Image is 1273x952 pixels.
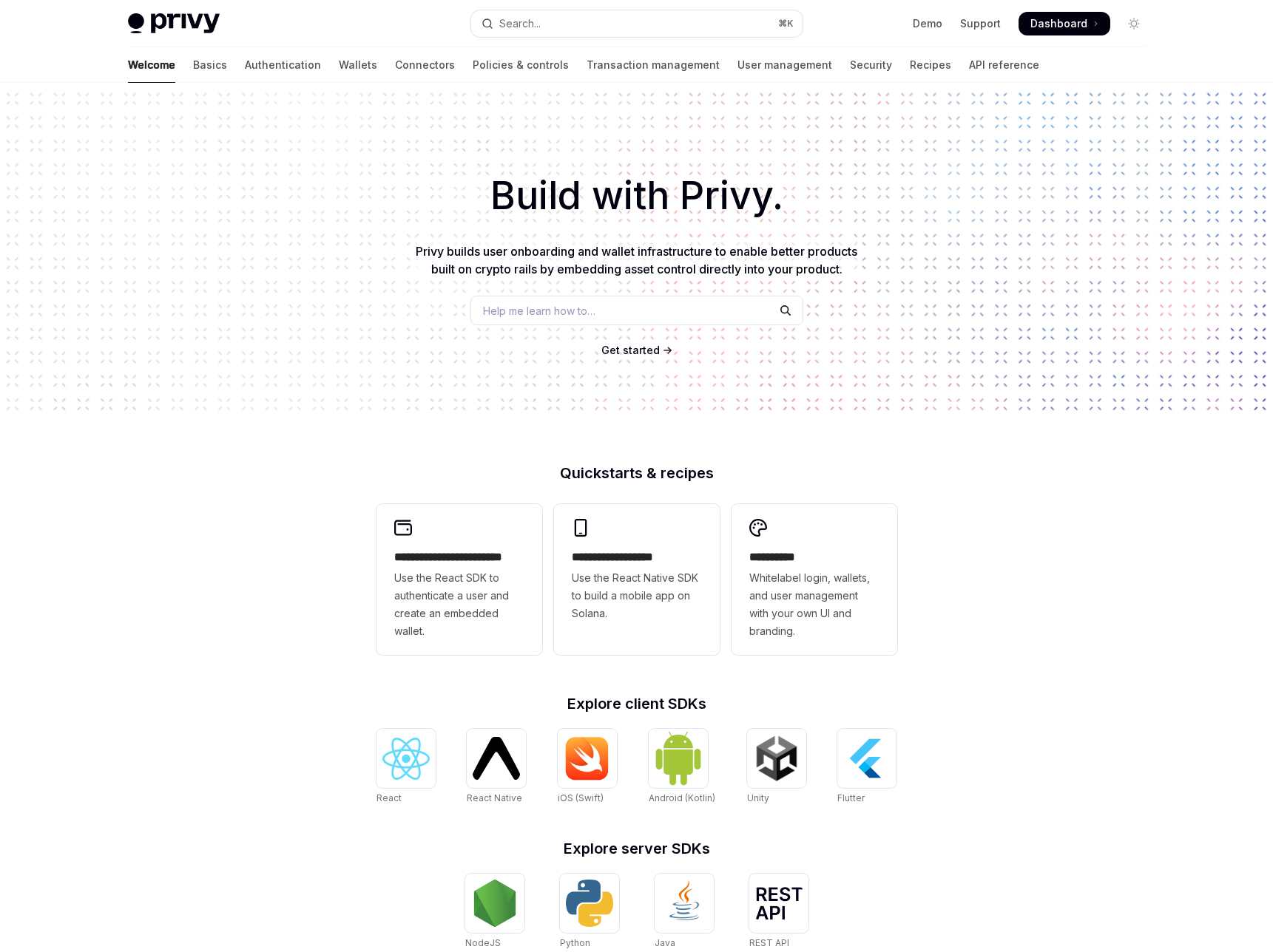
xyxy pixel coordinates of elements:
span: Help me learn how to… [483,303,595,319]
a: Transaction management [587,47,720,83]
a: Policies & controls [473,47,569,83]
span: NodeJS [465,937,501,948]
a: Support [960,16,1001,31]
span: Get started [601,344,660,356]
button: Toggle dark mode [1122,12,1146,35]
span: Dashboard [1030,16,1087,31]
h1: Build with Privy. [24,167,1249,225]
img: NodeJS [471,880,519,927]
a: FlutterFlutter [837,729,896,806]
img: Python [566,880,613,927]
a: JavaJava [655,874,714,951]
span: Python [560,937,590,948]
img: Unity [753,735,800,782]
a: **** *****Whitelabel login, wallets, and user management with your own UI and branding. [732,504,897,655]
a: API reference [969,47,1039,83]
a: ReactReact [377,729,436,806]
h2: Quickstarts & recipes [377,466,897,480]
a: Wallets [339,47,377,83]
a: PythonPython [560,874,619,951]
a: Basics [193,47,227,83]
a: User management [737,47,832,83]
span: Whitelabel login, wallets, and user management with your own UI and branding. [749,569,879,640]
a: iOS (Swift)iOS (Swift) [558,729,617,806]
button: Open search [471,10,803,37]
span: Privy builds user onboarding and wallet infrastructure to enable better products built on crypto ... [416,244,857,276]
span: REST API [749,937,789,948]
a: **** **** **** ***Use the React Native SDK to build a mobile app on Solana. [554,504,720,655]
span: iOS (Swift) [558,792,604,803]
img: light logo [128,13,220,34]
span: Use the React SDK to authenticate a user and create an embedded wallet. [394,569,524,640]
span: Flutter [837,792,865,803]
a: Demo [913,16,942,31]
a: Get started [601,343,660,358]
img: Android (Kotlin) [655,730,702,786]
span: Use the React Native SDK to build a mobile app on Solana. [572,569,702,622]
span: ⌘ K [778,18,794,30]
a: React NativeReact Native [467,729,526,806]
span: Java [655,937,675,948]
a: Welcome [128,47,175,83]
img: React [382,738,430,780]
img: Java [661,880,708,927]
a: NodeJSNodeJS [465,874,524,951]
a: Security [850,47,892,83]
span: Unity [747,792,769,803]
a: Android (Kotlin)Android (Kotlin) [649,729,715,806]
a: REST APIREST API [749,874,808,951]
span: Android (Kotlin) [649,792,715,803]
span: React Native [467,792,522,803]
a: Dashboard [1019,12,1110,35]
img: iOS (Swift) [564,736,611,781]
a: UnityUnity [747,729,806,806]
h2: Explore server SDKs [377,841,897,856]
img: React Native [473,737,520,779]
img: REST API [755,887,803,919]
a: Recipes [910,47,951,83]
a: Authentication [245,47,321,83]
span: React [377,792,402,803]
img: Flutter [843,735,891,782]
h2: Explore client SDKs [377,696,897,711]
a: Connectors [395,47,455,83]
div: Search... [499,15,541,33]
